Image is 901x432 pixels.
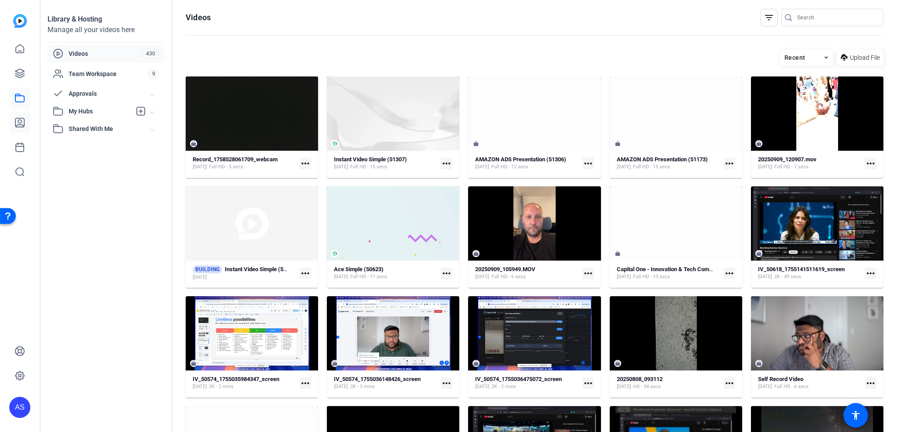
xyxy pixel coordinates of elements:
[850,410,861,421] mat-icon: accessibility
[193,163,207,171] span: [DATE]
[475,383,489,390] span: [DATE]
[724,158,735,169] mat-icon: more_horiz
[758,376,861,390] a: Self Record Video[DATE]Full HD - 6 secs
[148,69,159,79] span: 9
[69,107,131,116] span: My Hubs
[758,383,772,390] span: [DATE]
[774,273,801,280] span: 2K - 49 secs
[475,156,579,171] a: AMAZON ADS Presentation (51306)[DATE]Full HD - 12 secs
[334,156,407,163] strong: Instant Video Simple (51307)
[491,383,516,390] span: 2K - 2 mins
[193,265,296,281] a: BUILDINGInstant Video Simple (51172)[DATE]
[441,378,452,389] mat-icon: more_horiz
[193,156,278,163] strong: Record_1758528061709_webcam
[475,156,566,163] strong: AMAZON ADS Presentation (51306)
[13,14,27,28] img: blue-gradient.svg
[334,266,437,280] a: Ace Simple (50623)[DATE]Full HD - 11 secs
[69,69,148,78] span: Team Workspace
[475,376,562,382] strong: IV_50574_1755036475072_screen
[764,12,774,23] mat-icon: filter_list
[617,266,720,280] a: Capital One - Innovation & Tech Communications Simple (50900)[DATE]Full HD - 13 secs
[350,163,387,171] span: Full HD - 15 secs
[617,376,663,382] strong: 20250808_093112
[193,376,296,390] a: IV_50574_1755035984347_screen[DATE]2K - 2 mins
[758,156,861,171] a: 20250909_120907.mov[DATE]Full HD - 7 secs
[617,156,708,163] strong: AMAZON ADS Presentation (51173)
[142,49,159,58] span: 430
[617,376,720,390] a: 20250808_093112[DATE]HD - 34 secs
[300,158,311,169] mat-icon: more_horiz
[300,378,311,389] mat-icon: more_horiz
[193,156,296,171] a: Record_1758528061709_webcam[DATE]Full HD - 5 secs
[865,268,876,279] mat-icon: more_horiz
[758,376,803,382] strong: Self Record Video
[209,383,234,390] span: 2K - 2 mins
[850,53,880,62] span: Upload File
[617,266,780,272] strong: Capital One - Innovation & Tech Communications Simple (50900)
[774,163,809,171] span: Full HD - 7 secs
[582,378,594,389] mat-icon: more_horiz
[475,273,489,280] span: [DATE]
[582,268,594,279] mat-icon: more_horiz
[48,102,165,120] mat-expansion-panel-header: My Hubs
[774,383,809,390] span: Full HD - 6 secs
[758,266,861,280] a: IV_50618_1755141511619_screen[DATE]2K - 49 secs
[633,273,670,280] span: Full HD - 13 secs
[48,25,165,35] div: Manage all your videos here
[193,376,279,382] strong: IV_50574_1755035984347_screen
[300,268,311,279] mat-icon: more_horiz
[633,383,661,390] span: HD - 34 secs
[865,158,876,169] mat-icon: more_horiz
[617,163,631,171] span: [DATE]
[334,376,421,382] strong: IV_50574_1755036148426_screen
[491,163,528,171] span: Full HD - 12 secs
[334,273,348,280] span: [DATE]
[797,12,876,23] input: Search
[617,383,631,390] span: [DATE]
[724,268,735,279] mat-icon: more_horiz
[724,378,735,389] mat-icon: more_horiz
[837,50,883,65] button: Upload File
[186,12,211,23] h1: Videos
[334,266,384,272] strong: Ace Simple (50623)
[48,14,165,25] div: Library & Hosting
[617,156,720,171] a: AMAZON ADS Presentation (51173)[DATE]Full HD - 13 secs
[441,158,452,169] mat-icon: more_horiz
[865,378,876,389] mat-icon: more_horiz
[193,265,222,273] span: BUILDING
[350,273,387,280] span: Full HD - 11 secs
[491,273,526,280] span: Full HD - 6 secs
[69,124,150,134] span: Shared With Me
[69,49,142,58] span: Videos
[69,89,150,98] span: Approvals
[784,54,806,61] span: Recent
[193,383,207,390] span: [DATE]
[475,266,579,280] a: 20250909_105949.MOV[DATE]Full HD - 6 secs
[758,266,845,272] strong: IV_50618_1755141511619_screen
[225,266,298,272] strong: Instant Video Simple (51172)
[617,273,631,280] span: [DATE]
[209,163,243,171] span: Full HD - 5 secs
[9,397,30,418] div: AS
[475,376,579,390] a: IV_50574_1755036475072_screen[DATE]2K - 2 mins
[334,156,437,171] a: Instant Video Simple (51307)[DATE]Full HD - 15 secs
[441,268,452,279] mat-icon: more_horiz
[334,376,437,390] a: IV_50574_1755036148426_screen[DATE]2K - 3 mins
[334,163,348,171] span: [DATE]
[758,156,817,163] strong: 20250909_120907.mov
[334,383,348,390] span: [DATE]
[48,85,165,102] mat-expansion-panel-header: Approvals
[193,274,207,281] span: [DATE]
[475,266,535,272] strong: 20250909_105949.MOV
[475,163,489,171] span: [DATE]
[758,163,772,171] span: [DATE]
[350,383,375,390] span: 2K - 3 mins
[48,120,165,138] mat-expansion-panel-header: Shared With Me
[758,273,772,280] span: [DATE]
[582,158,594,169] mat-icon: more_horiz
[633,163,670,171] span: Full HD - 13 secs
